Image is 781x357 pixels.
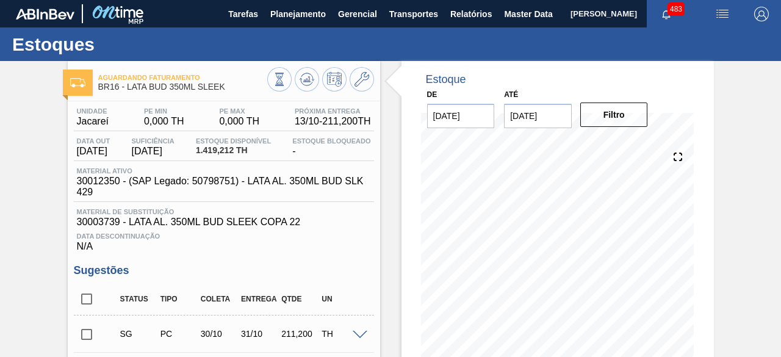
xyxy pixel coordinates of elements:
div: Qtde [278,295,321,303]
button: Ir ao Master Data / Geral [350,67,374,92]
span: [DATE] [131,146,174,157]
div: UN [319,295,361,303]
input: dd/mm/yyyy [427,104,495,128]
span: Material ativo [77,167,377,175]
span: 0,000 TH [144,116,184,127]
div: 31/10/2025 [238,329,281,339]
div: Sugestão Criada [117,329,160,339]
span: Estoque Disponível [196,137,271,145]
span: Relatórios [450,7,492,21]
img: Ícone [70,78,85,87]
div: Pedido de Compra [157,329,200,339]
span: Data out [77,137,110,145]
img: Logout [754,7,769,21]
span: 13/10 - 211,200 TH [295,116,371,127]
div: TH [319,329,361,339]
span: Transportes [389,7,438,21]
h1: Estoques [12,37,229,51]
div: Status [117,295,160,303]
span: Material de Substituição [77,208,371,215]
img: TNhmsLtSVTkK8tSr43FrP2fwEKptu5GPRR3wAAAABJRU5ErkJggg== [16,9,74,20]
span: PE MAX [219,107,259,115]
span: 30003739 - LATA AL. 350ML BUD SLEEK COPA 22 [77,217,371,228]
span: 1.419,212 TH [196,146,271,155]
div: Coleta [198,295,240,303]
button: Filtro [580,103,648,127]
div: Entrega [238,295,281,303]
span: [DATE] [77,146,110,157]
div: - [289,137,373,157]
input: dd/mm/yyyy [504,104,572,128]
label: De [427,90,437,99]
span: Aguardando Faturamento [98,74,267,81]
span: Gerencial [338,7,377,21]
span: Unidade [77,107,109,115]
div: 211,200 [278,329,321,339]
span: Data Descontinuação [77,233,371,240]
span: PE MIN [144,107,184,115]
button: Notificações [647,5,686,23]
label: Até [504,90,518,99]
button: Atualizar Gráfico [295,67,319,92]
img: userActions [715,7,730,21]
div: Tipo [157,295,200,303]
span: Tarefas [228,7,258,21]
span: Master Data [504,7,552,21]
span: Estoque Bloqueado [292,137,370,145]
span: Próxima Entrega [295,107,371,115]
span: Suficiência [131,137,174,145]
div: Estoque [426,73,466,86]
button: Programar Estoque [322,67,347,92]
span: 30012350 - (SAP Legado: 50798751) - LATA AL. 350ML BUD SLK 429 [77,176,377,198]
div: 30/10/2025 [198,329,240,339]
span: Jacareí [77,116,109,127]
div: N/A [74,228,374,252]
button: Visão Geral dos Estoques [267,67,292,92]
h3: Sugestões [74,264,374,277]
span: BR16 - LATA BUD 350ML SLEEK [98,82,267,92]
span: 483 [668,2,685,16]
span: Planejamento [270,7,326,21]
span: 0,000 TH [219,116,259,127]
